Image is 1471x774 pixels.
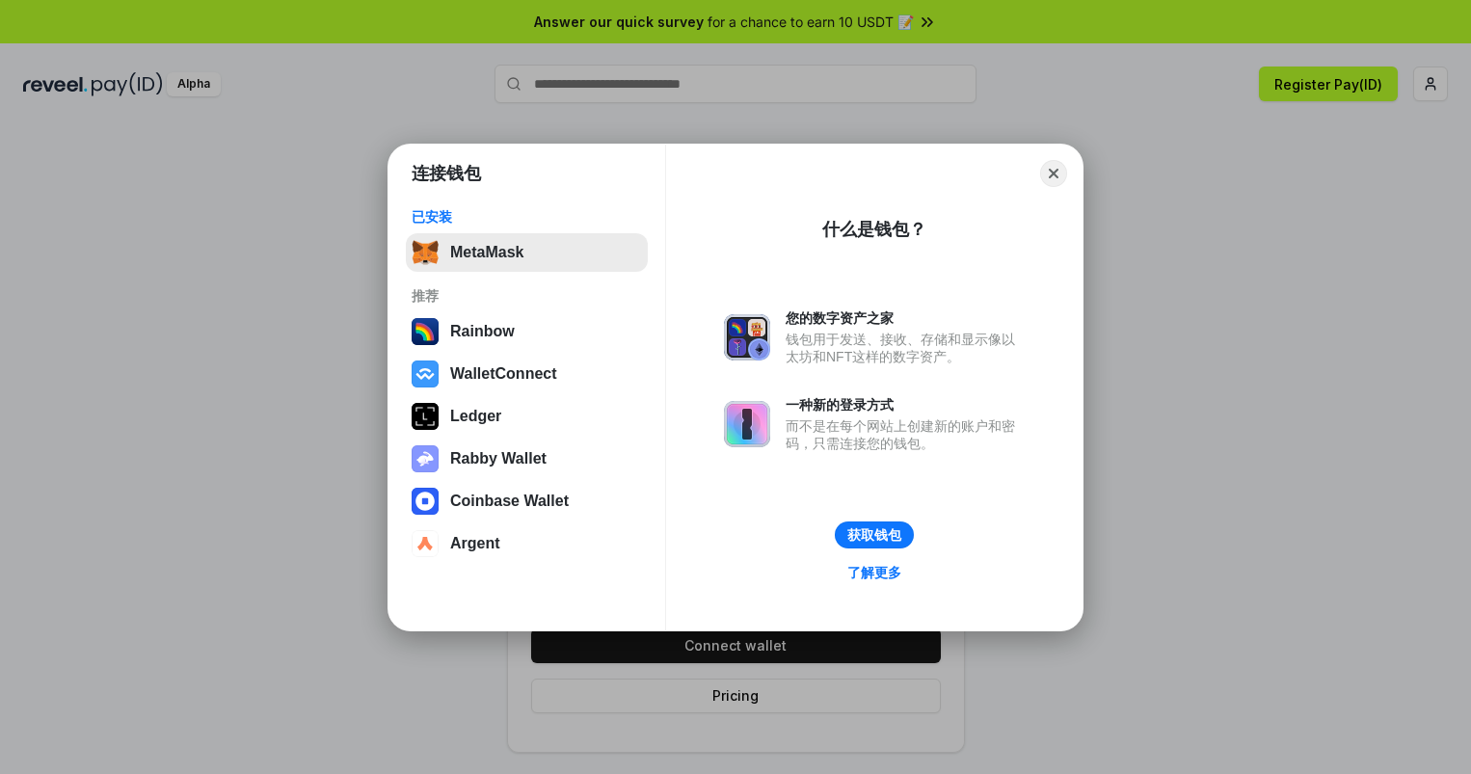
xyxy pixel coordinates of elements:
button: MetaMask [406,233,648,272]
div: 推荐 [412,287,642,305]
h1: 连接钱包 [412,162,481,185]
div: Ledger [450,408,501,425]
div: 而不是在每个网站上创建新的账户和密码，只需连接您的钱包。 [786,417,1025,452]
button: Argent [406,524,648,563]
div: Rabby Wallet [450,450,547,467]
div: Argent [450,535,500,552]
img: svg+xml,%3Csvg%20width%3D%2228%22%20height%3D%2228%22%20viewBox%3D%220%200%2028%2028%22%20fill%3D... [412,488,439,515]
img: svg+xml,%3Csvg%20xmlns%3D%22http%3A%2F%2Fwww.w3.org%2F2000%2Fsvg%22%20fill%3D%22none%22%20viewBox... [724,314,770,360]
button: WalletConnect [406,355,648,393]
img: svg+xml,%3Csvg%20xmlns%3D%22http%3A%2F%2Fwww.w3.org%2F2000%2Fsvg%22%20fill%3D%22none%22%20viewBox... [724,401,770,447]
div: 了解更多 [847,564,901,581]
img: svg+xml,%3Csvg%20width%3D%22120%22%20height%3D%22120%22%20viewBox%3D%220%200%20120%20120%22%20fil... [412,318,439,345]
img: svg+xml,%3Csvg%20fill%3D%22none%22%20height%3D%2233%22%20viewBox%3D%220%200%2035%2033%22%20width%... [412,239,439,266]
div: 钱包用于发送、接收、存储和显示像以太坊和NFT这样的数字资产。 [786,331,1025,365]
div: 什么是钱包？ [822,218,926,241]
div: 获取钱包 [847,526,901,544]
img: svg+xml,%3Csvg%20xmlns%3D%22http%3A%2F%2Fwww.w3.org%2F2000%2Fsvg%22%20width%3D%2228%22%20height%3... [412,403,439,430]
img: svg+xml,%3Csvg%20width%3D%2228%22%20height%3D%2228%22%20viewBox%3D%220%200%2028%2028%22%20fill%3D... [412,530,439,557]
div: Coinbase Wallet [450,493,569,510]
a: 了解更多 [836,560,913,585]
div: Rainbow [450,323,515,340]
img: svg+xml,%3Csvg%20width%3D%2228%22%20height%3D%2228%22%20viewBox%3D%220%200%2028%2028%22%20fill%3D... [412,360,439,387]
button: Coinbase Wallet [406,482,648,520]
div: MetaMask [450,244,523,261]
div: 一种新的登录方式 [786,396,1025,414]
button: Ledger [406,397,648,436]
div: 您的数字资产之家 [786,309,1025,327]
button: Rainbow [406,312,648,351]
button: Rabby Wallet [406,440,648,478]
img: svg+xml,%3Csvg%20xmlns%3D%22http%3A%2F%2Fwww.w3.org%2F2000%2Fsvg%22%20fill%3D%22none%22%20viewBox... [412,445,439,472]
div: WalletConnect [450,365,557,383]
button: 获取钱包 [835,521,914,548]
button: Close [1040,160,1067,187]
div: 已安装 [412,208,642,226]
